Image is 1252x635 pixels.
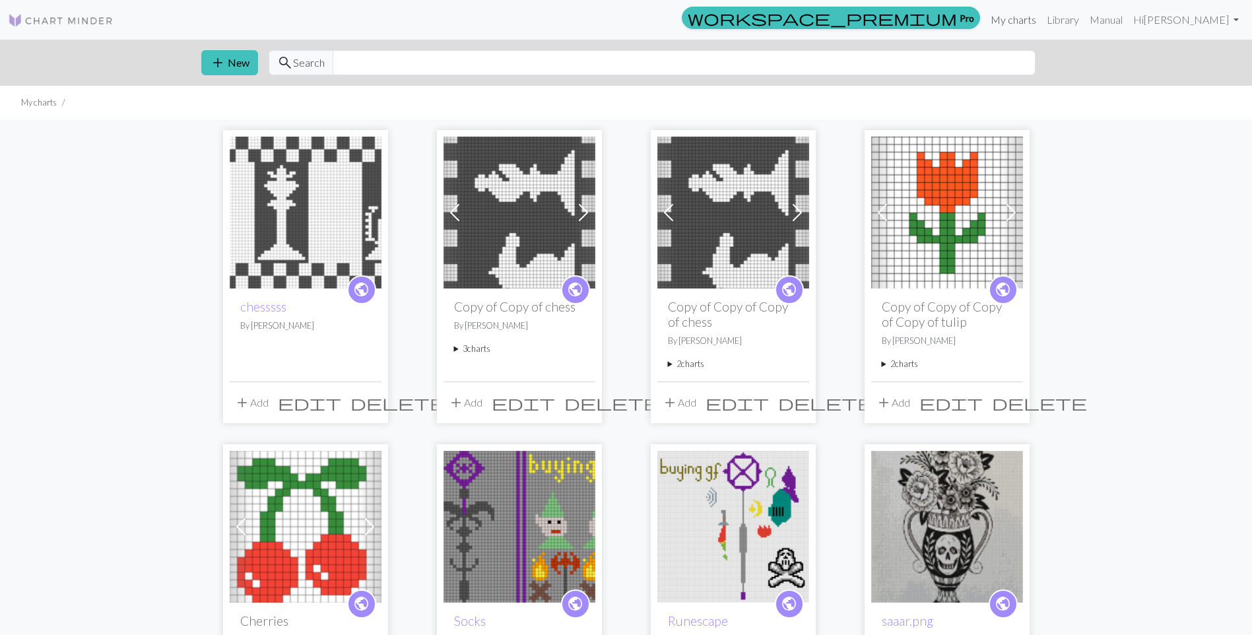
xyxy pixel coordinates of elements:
[8,13,114,28] img: Logo
[1041,7,1084,33] a: Library
[701,390,774,415] button: Edit
[987,390,1092,415] button: Delete
[882,299,1012,329] h2: Copy of Copy of Copy of Copy of tulip
[1128,7,1244,33] a: Hi[PERSON_NAME]
[567,593,583,614] span: public
[876,393,892,412] span: add
[567,591,583,617] i: public
[781,277,797,303] i: public
[995,591,1011,617] i: public
[882,358,1012,370] summary: 2charts
[444,137,595,288] img: chess
[781,279,797,300] span: public
[230,451,381,603] img: Cherries
[915,390,987,415] button: Edit
[775,589,804,618] a: public
[995,593,1011,614] span: public
[234,393,250,412] span: add
[444,390,487,415] button: Add
[454,319,585,332] p: By [PERSON_NAME]
[919,395,983,411] i: Edit
[1084,7,1128,33] a: Manual
[492,393,555,412] span: edit
[448,393,464,412] span: add
[871,205,1023,217] a: tulip
[778,393,873,412] span: delete
[657,390,701,415] button: Add
[210,53,226,72] span: add
[657,205,809,217] a: chess
[985,7,1041,33] a: My charts
[201,50,258,75] button: New
[293,55,325,71] span: Search
[882,613,933,628] a: saaar.png
[657,451,809,603] img: Runescape
[278,395,341,411] i: Edit
[706,395,769,411] i: Edit
[347,589,376,618] a: public
[989,275,1018,304] a: public
[995,279,1011,300] span: public
[230,137,381,288] img: chesssss
[567,279,583,300] span: public
[919,393,983,412] span: edit
[240,613,371,628] h2: Cherries
[353,593,370,614] span: public
[454,343,585,355] summary: 3charts
[682,7,980,29] a: Pro
[492,395,555,411] i: Edit
[668,358,799,370] summary: 2charts
[561,275,590,304] a: public
[454,299,585,314] h2: Copy of Copy of chess
[353,277,370,303] i: public
[350,393,445,412] span: delete
[353,591,370,617] i: public
[657,137,809,288] img: chess
[444,451,595,603] img: Socks
[775,275,804,304] a: public
[871,519,1023,531] a: saaar.png
[871,451,1023,603] img: saaar.png
[662,393,678,412] span: add
[668,299,799,329] h2: Copy of Copy of Copy of chess
[561,589,590,618] a: public
[230,390,273,415] button: Add
[346,390,450,415] button: Delete
[781,593,797,614] span: public
[230,205,381,217] a: chesssss
[454,613,486,628] a: Socks
[347,275,376,304] a: public
[560,390,664,415] button: Delete
[992,393,1087,412] span: delete
[240,319,371,332] p: By [PERSON_NAME]
[882,335,1012,347] p: By [PERSON_NAME]
[657,519,809,531] a: Runescape
[444,519,595,531] a: Socks
[567,277,583,303] i: public
[774,390,878,415] button: Delete
[230,519,381,531] a: Cherries
[240,299,286,314] a: chesssss
[871,137,1023,288] img: tulip
[273,390,346,415] button: Edit
[353,279,370,300] span: public
[995,277,1011,303] i: public
[781,591,797,617] i: public
[871,390,915,415] button: Add
[564,393,659,412] span: delete
[668,335,799,347] p: By [PERSON_NAME]
[21,96,57,109] li: My charts
[668,613,728,628] a: Runescape
[688,9,957,27] span: workspace_premium
[706,393,769,412] span: edit
[444,205,595,217] a: chess
[487,390,560,415] button: Edit
[989,589,1018,618] a: public
[278,393,341,412] span: edit
[277,53,293,72] span: search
